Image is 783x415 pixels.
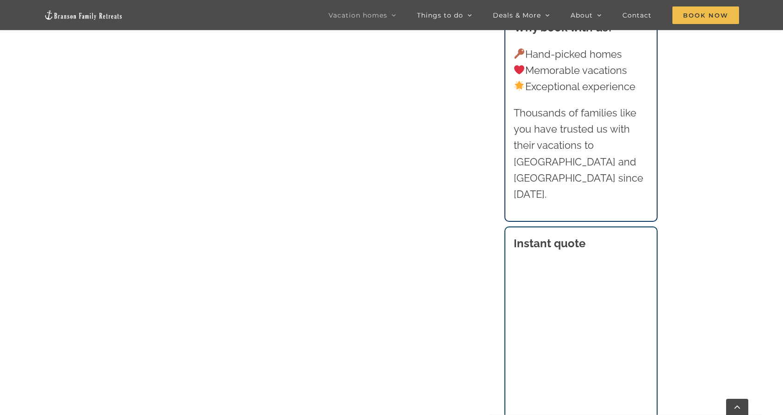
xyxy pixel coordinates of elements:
[672,6,739,24] span: Book Now
[622,12,652,18] span: Contact
[571,12,593,18] span: About
[493,12,541,18] span: Deals & More
[514,46,649,95] p: Hand-picked homes Memorable vacations Exceptional experience
[514,65,524,75] img: ❤️
[417,12,463,18] span: Things to do
[514,237,585,250] strong: Instant quote
[329,12,387,18] span: Vacation homes
[44,10,123,20] img: Branson Family Retreats Logo
[514,105,649,202] p: Thousands of families like you have trusted us with their vacations to [GEOGRAPHIC_DATA] and [GEO...
[514,81,524,91] img: 🌟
